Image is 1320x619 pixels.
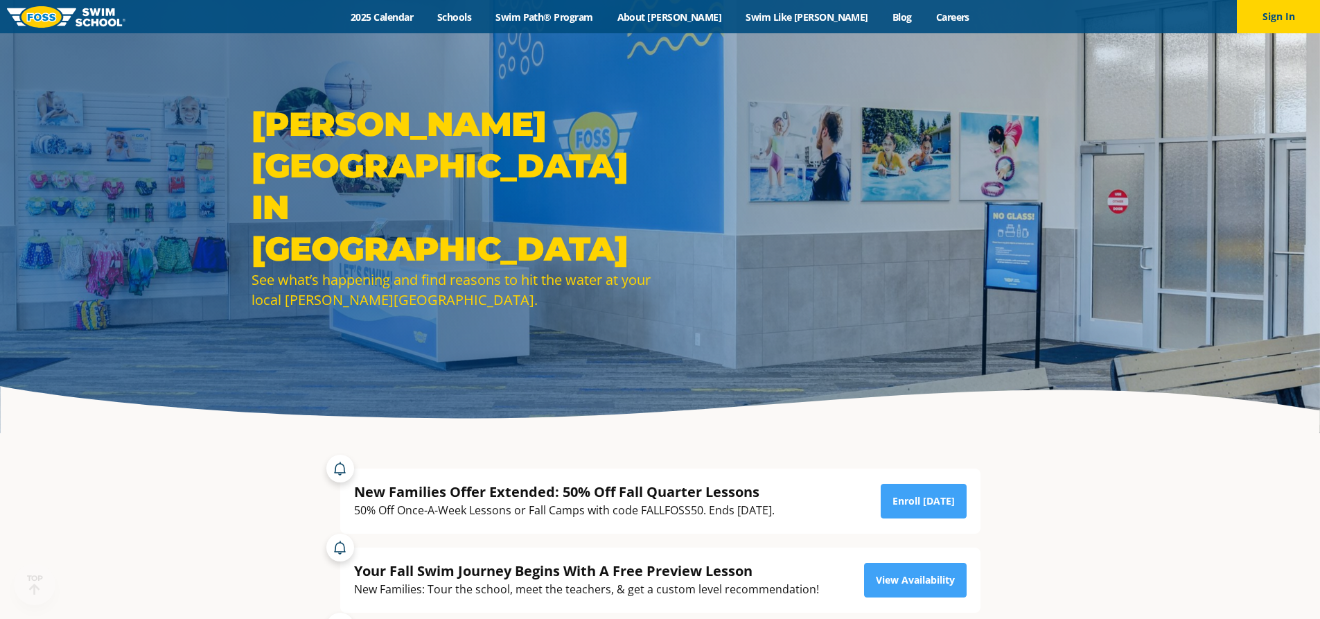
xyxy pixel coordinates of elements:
[7,6,125,28] img: FOSS Swim School Logo
[354,501,775,520] div: 50% Off Once-A-Week Lessons or Fall Camps with code FALLFOSS50. Ends [DATE].
[605,10,734,24] a: About [PERSON_NAME]
[27,574,43,595] div: TOP
[484,10,605,24] a: Swim Path® Program
[425,10,484,24] a: Schools
[881,484,967,518] a: Enroll [DATE]
[252,103,653,270] h1: [PERSON_NAME][GEOGRAPHIC_DATA] in [GEOGRAPHIC_DATA]
[354,580,819,599] div: New Families: Tour the school, meet the teachers, & get a custom level recommendation!
[339,10,425,24] a: 2025 Calendar
[734,10,881,24] a: Swim Like [PERSON_NAME]
[880,10,924,24] a: Blog
[864,563,967,598] a: View Availability
[252,270,653,310] div: See what’s happening and find reasons to hit the water at your local [PERSON_NAME][GEOGRAPHIC_DATA].
[354,482,775,501] div: New Families Offer Extended: 50% Off Fall Quarter Lessons
[924,10,981,24] a: Careers
[354,561,819,580] div: Your Fall Swim Journey Begins With A Free Preview Lesson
